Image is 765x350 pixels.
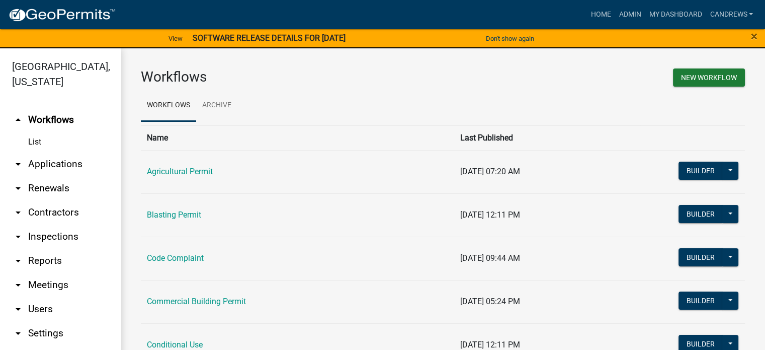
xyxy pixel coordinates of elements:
strong: SOFTWARE RELEASE DETAILS FOR [DATE] [193,33,346,43]
a: Conditional Use [147,340,203,349]
i: arrow_drop_down [12,231,24,243]
th: Name [141,125,454,150]
span: [DATE] 07:20 AM [460,167,520,176]
button: Builder [678,205,723,223]
button: New Workflow [673,68,745,87]
button: Builder [678,162,723,180]
a: Archive [196,90,237,122]
i: arrow_drop_down [12,206,24,219]
button: Builder [678,292,723,310]
span: [DATE] 12:11 PM [460,210,520,220]
th: Last Published [454,125,640,150]
i: arrow_drop_down [12,182,24,194]
span: × [751,29,757,43]
i: arrow_drop_down [12,158,24,170]
a: candrews [706,5,757,24]
h3: Workflows [141,68,436,86]
a: Commercial Building Permit [147,297,246,306]
a: Home [586,5,615,24]
i: arrow_drop_up [12,114,24,126]
span: [DATE] 09:44 AM [460,253,520,263]
a: Agricultural Permit [147,167,213,176]
i: arrow_drop_down [12,303,24,315]
button: Don't show again [482,30,538,47]
a: View [164,30,187,47]
a: Workflows [141,90,196,122]
i: arrow_drop_down [12,279,24,291]
span: [DATE] 12:11 PM [460,340,520,349]
a: Code Complaint [147,253,204,263]
i: arrow_drop_down [12,255,24,267]
button: Builder [678,248,723,266]
a: Admin [615,5,645,24]
a: My Dashboard [645,5,706,24]
span: [DATE] 05:24 PM [460,297,520,306]
button: Close [751,30,757,42]
i: arrow_drop_down [12,327,24,339]
a: Blasting Permit [147,210,201,220]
